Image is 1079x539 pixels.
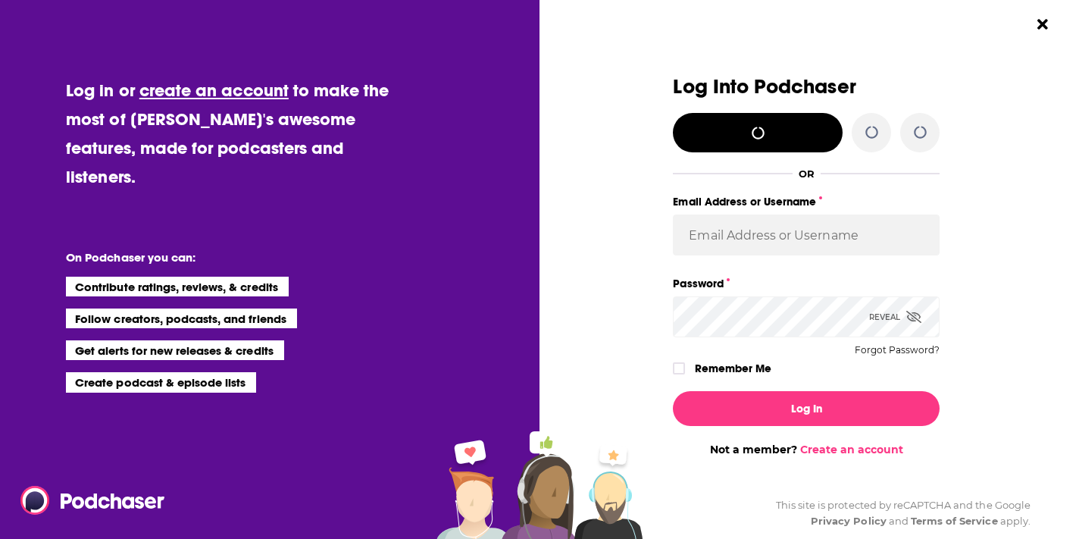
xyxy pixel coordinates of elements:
[673,391,940,426] button: Log In
[673,274,940,293] label: Password
[855,345,940,356] button: Forgot Password?
[869,296,921,337] div: Reveal
[673,215,940,255] input: Email Address or Username
[139,80,289,101] a: create an account
[66,250,369,265] li: On Podchaser you can:
[66,309,297,328] li: Follow creators, podcasts, and friends
[673,443,940,456] div: Not a member?
[800,443,903,456] a: Create an account
[66,340,283,360] li: Get alerts for new releases & credits
[695,359,771,378] label: Remember Me
[764,497,1031,529] div: This site is protected by reCAPTCHA and the Google and apply.
[911,515,998,527] a: Terms of Service
[20,486,154,515] a: Podchaser - Follow, Share and Rate Podcasts
[1028,10,1057,39] button: Close Button
[66,277,289,296] li: Contribute ratings, reviews, & credits
[673,76,940,98] h3: Log Into Podchaser
[66,372,256,392] li: Create podcast & episode lists
[673,192,940,212] label: Email Address or Username
[811,515,887,527] a: Privacy Policy
[799,168,815,180] div: OR
[20,486,166,515] img: Podchaser - Follow, Share and Rate Podcasts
